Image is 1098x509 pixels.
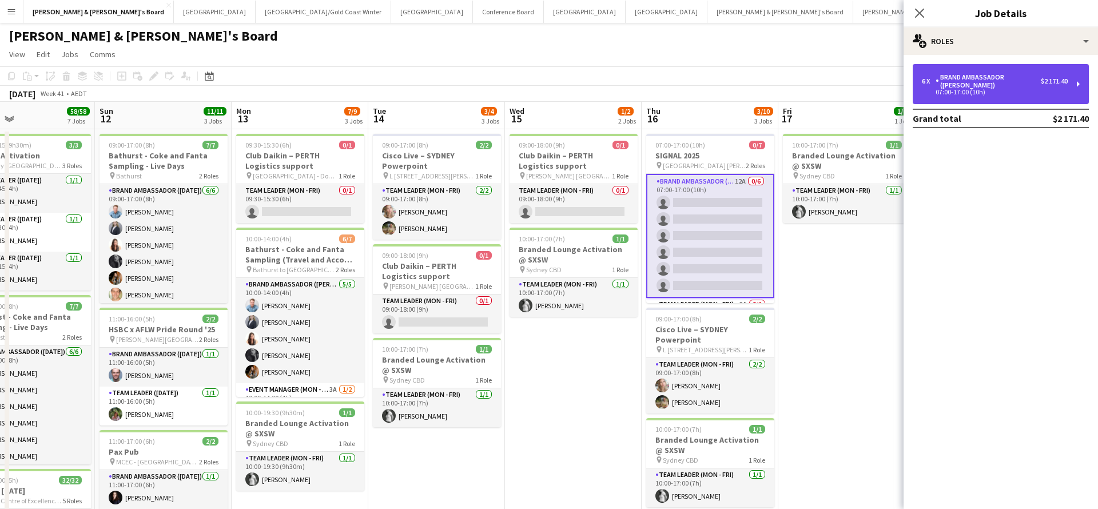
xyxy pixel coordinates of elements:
app-job-card: 09:00-18:00 (9h)0/1Club Daikin – PERTH Logistics support [PERSON_NAME] [GEOGRAPHIC_DATA]1 RoleTea... [373,244,501,333]
app-card-role: Team Leader (Mon - Fri)2/209:00-17:00 (8h)[PERSON_NAME][PERSON_NAME] [646,358,774,413]
span: 09:00-17:00 (8h) [382,141,428,149]
div: 3 Jobs [204,117,226,125]
app-card-role: Team Leader (Mon - Fri)1/110:00-17:00 (7h)[PERSON_NAME] [510,278,638,317]
span: 5 Roles [62,496,82,505]
h3: Club Daikin – PERTH Logistics support [236,150,364,171]
span: Week 41 [38,89,66,98]
div: 07:00-17:00 (10h) [922,89,1068,95]
span: MCEC - [GEOGRAPHIC_DATA] [116,458,199,466]
span: [PERSON_NAME][GEOGRAPHIC_DATA], [GEOGRAPHIC_DATA] [116,335,199,344]
span: 10:00-19:30 (9h30m) [245,408,305,417]
span: 09:00-18:00 (9h) [519,141,565,149]
span: 1 Role [475,282,492,291]
span: 07:00-17:00 (10h) [655,141,705,149]
span: 0/1 [476,251,492,260]
a: Comms [85,47,120,62]
span: 1 Role [749,456,765,464]
app-card-role: Team Leader (Mon - Fri)0/109:00-18:00 (9h) [510,184,638,223]
a: View [5,47,30,62]
span: 1/1 [339,408,355,417]
app-job-card: 09:00-17:00 (8h)2/2Cisco Live – SYDNEY Powerpoint L [STREET_ADDRESS][PERSON_NAME] (Veritas Office... [646,308,774,413]
app-card-role: Team Leader (Mon - Fri)0/109:30-15:30 (6h) [236,184,364,223]
app-job-card: 10:00-19:30 (9h30m)1/1Branded Lounge Activation @ SXSW Sydney CBD1 RoleTeam Leader (Mon - Fri)1/1... [236,401,364,491]
app-job-card: 09:00-18:00 (9h)0/1Club Daikin – PERTH Logistics support [PERSON_NAME] [GEOGRAPHIC_DATA]1 RoleTea... [510,134,638,223]
app-job-card: 10:00-17:00 (7h)1/1Branded Lounge Activation @ SXSW Sydney CBD1 RoleTeam Leader (Mon - Fri)1/110:... [783,134,911,223]
span: 2/2 [202,315,218,323]
a: Jobs [57,47,83,62]
span: Tue [373,106,386,116]
button: Conference Board [473,1,544,23]
span: 11:00-16:00 (5h) [109,315,155,323]
span: 11/11 [204,107,226,116]
div: 10:00-17:00 (7h)1/1Branded Lounge Activation @ SXSW Sydney CBD1 RoleTeam Leader (Mon - Fri)1/110:... [373,338,501,427]
span: [PERSON_NAME] [GEOGRAPHIC_DATA] [526,172,612,180]
button: [PERSON_NAME]'s Board [853,1,944,23]
span: 1 Role [612,172,628,180]
h3: Bathurst - Coke and Fanta Sampling (Travel and Accom Provided) [236,244,364,265]
span: Thu [646,106,661,116]
button: [GEOGRAPHIC_DATA] [544,1,626,23]
span: 09:00-18:00 (9h) [382,251,428,260]
span: 2/2 [476,141,492,149]
button: [PERSON_NAME] & [PERSON_NAME]'s Board [23,1,174,23]
h3: Branded Lounge Activation @ SXSW [236,418,364,439]
h3: Branded Lounge Activation @ SXSW [783,150,911,171]
span: 2 Roles [746,161,765,170]
span: Comms [90,49,116,59]
span: 17 [781,112,792,125]
span: 2/2 [202,437,218,446]
span: Sydney CBD [526,265,562,274]
span: 1 Role [475,172,492,180]
span: 10:00-17:00 (7h) [655,425,702,434]
span: Sydney CBD [799,172,835,180]
span: 0/1 [339,141,355,149]
span: 2 Roles [62,333,82,341]
h3: Job Details [904,6,1098,21]
button: [GEOGRAPHIC_DATA] [174,1,256,23]
app-job-card: 10:00-17:00 (7h)1/1Branded Lounge Activation @ SXSW Sydney CBD1 RoleTeam Leader (Mon - Fri)1/110:... [510,228,638,317]
span: 0/7 [749,141,765,149]
span: 1 Role [612,265,628,274]
h3: Club Daikin – PERTH Logistics support [373,261,501,281]
span: 1/1 [749,425,765,434]
span: 1 Role [475,376,492,384]
span: 32/32 [59,476,82,484]
div: AEDT [71,89,87,98]
h3: Pax Pub [100,447,228,457]
app-job-card: 07:00-17:00 (10h)0/7SIGNAL 2025 [GEOGRAPHIC_DATA] [PERSON_NAME][GEOGRAPHIC_DATA]2 RolesBrand Amba... [646,134,774,303]
div: 11:00-16:00 (5h)2/2HSBC x AFLW Pride Round '25 [PERSON_NAME][GEOGRAPHIC_DATA], [GEOGRAPHIC_DATA]2... [100,308,228,426]
span: 15 [508,112,524,125]
app-job-card: 09:30-15:30 (6h)0/1Club Daikin – PERTH Logistics support [GEOGRAPHIC_DATA] - Domestic Arrivals1 R... [236,134,364,223]
app-card-role: Event Manager (Mon - Fri)3A1/210:00-14:00 (4h) [236,383,364,439]
button: [GEOGRAPHIC_DATA] [391,1,473,23]
h3: Branded Lounge Activation @ SXSW [373,355,501,375]
app-card-role: Team Leader (Mon - Fri)0/109:00-18:00 (9h) [373,295,501,333]
app-card-role: Brand Ambassador ([DATE])1/111:00-17:00 (6h)[PERSON_NAME] [100,470,228,509]
h3: SIGNAL 2025 [646,150,774,161]
span: 0/1 [612,141,628,149]
h3: Branded Lounge Activation @ SXSW [646,435,774,455]
app-card-role: Team Leader (Mon - Fri)1/110:00-19:30 (9h30m)[PERSON_NAME] [236,452,364,491]
app-job-card: 10:00-14:00 (4h)6/7Bathurst - Coke and Fanta Sampling (Travel and Accom Provided) Bathurst to [GE... [236,228,364,397]
span: 58/58 [67,107,90,116]
span: 2 Roles [199,172,218,180]
div: Roles [904,27,1098,55]
app-card-role: Team Leader (Mon - Fri)1/110:00-17:00 (7h)[PERSON_NAME] [783,184,911,223]
span: 3/3 [66,141,82,149]
div: [DATE] [9,88,35,100]
button: [GEOGRAPHIC_DATA]/Gold Coast Winter [256,1,391,23]
span: L [STREET_ADDRESS][PERSON_NAME] (Veritas Offices) [663,345,749,354]
div: 3 Jobs [482,117,499,125]
span: 2 Roles [336,265,355,274]
span: Fri [783,106,792,116]
span: 10:00-14:00 (4h) [245,234,292,243]
span: 2 Roles [199,335,218,344]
